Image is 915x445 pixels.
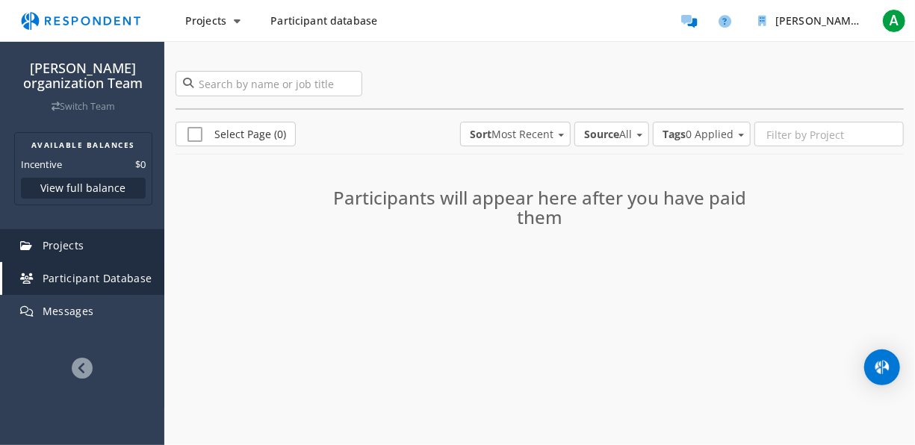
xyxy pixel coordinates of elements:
span: All [584,127,632,142]
span: Messages [43,304,94,318]
span: Projects [43,238,84,252]
strong: Source [584,127,619,141]
a: Select Page (0) [176,122,296,146]
input: Filter by Project [755,122,903,148]
md-select: Source: All [574,122,649,146]
a: Message participants [674,6,704,36]
div: Open Intercom Messenger [864,349,900,385]
h2: AVAILABLE BALANCES [21,139,146,151]
md-select: Tags [653,122,751,146]
span: Participant Database [43,271,152,285]
a: Switch Team [52,100,115,113]
button: Amelia Laila organization Team [746,7,873,34]
button: View full balance [21,178,146,199]
h3: Participants will appear here after you have paid them [319,188,760,228]
span: A [882,9,906,33]
span: Most Recent [470,127,553,142]
button: A [879,7,909,34]
h4: [PERSON_NAME] organization Team [10,61,157,91]
span: Projects [185,13,226,28]
span: Participant database [270,13,377,28]
md-select: Sort: Most Recent [460,122,571,146]
section: Balance summary [14,132,152,205]
button: Projects [173,7,252,34]
input: Search by name or job title [176,71,362,96]
strong: Sort [470,127,491,141]
a: Participant database [258,7,389,34]
dt: Incentive [21,157,62,172]
img: respondent-logo.png [12,7,149,35]
span: Select Page (0) [187,127,286,145]
a: Help and support [710,6,740,36]
dd: $0 [135,157,146,172]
